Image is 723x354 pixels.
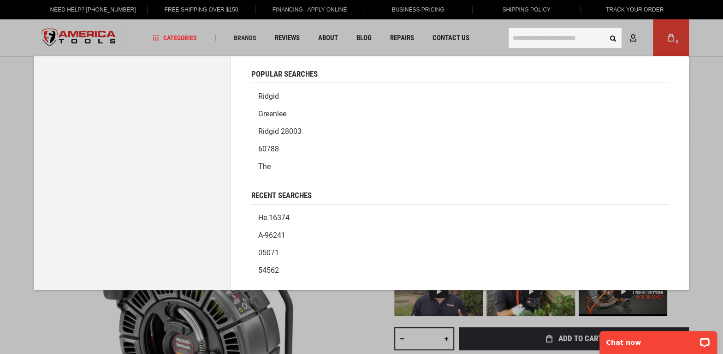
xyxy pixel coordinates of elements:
[251,262,668,279] a: 54562
[593,325,723,354] iframe: LiveChat chat widget
[148,32,201,44] a: Categories
[251,192,312,199] span: Recent Searches
[251,88,668,105] a: Ridgid
[251,123,668,140] a: Ridgid 28003
[230,32,261,44] a: Brands
[604,29,622,47] button: Search
[251,158,668,175] a: The
[251,70,318,78] span: Popular Searches
[251,140,668,158] a: 60788
[251,209,668,227] a: he.16374
[251,227,668,244] a: a-96241
[251,105,668,123] a: Greenlee
[251,244,668,262] a: 05071
[153,35,197,41] span: Categories
[234,35,256,41] span: Brands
